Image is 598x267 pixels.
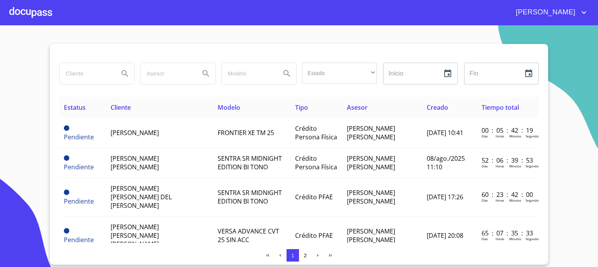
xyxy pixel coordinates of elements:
[218,227,279,244] span: VERSA ADVANCE CVT 25 SIN ACC
[64,228,69,234] span: Pendiente
[509,198,521,202] p: Minutos
[427,193,463,201] span: [DATE] 17:26
[218,103,240,112] span: Modelo
[64,133,94,141] span: Pendiente
[427,128,463,137] span: [DATE] 10:41
[111,103,131,112] span: Cliente
[347,124,395,141] span: [PERSON_NAME] [PERSON_NAME]
[482,237,488,241] p: Dias
[141,63,193,84] input: search
[64,235,94,244] span: Pendiente
[482,103,519,112] span: Tiempo total
[64,155,69,161] span: Pendiente
[482,156,534,165] p: 52 : 06 : 39 : 53
[291,253,294,258] span: 1
[482,164,488,168] p: Dias
[295,193,333,201] span: Crédito PFAE
[482,229,534,237] p: 65 : 07 : 35 : 33
[295,103,308,112] span: Tipo
[64,197,94,206] span: Pendiente
[295,154,337,171] span: Crédito Persona Física
[302,63,377,84] div: ​
[509,237,521,241] p: Minutos
[64,103,86,112] span: Estatus
[526,198,540,202] p: Segundos
[218,188,282,206] span: SENTRA SR MIDNIGHT EDITION BI TONO
[509,164,521,168] p: Minutos
[482,134,488,138] p: Dias
[278,64,296,83] button: Search
[222,63,274,84] input: search
[509,134,521,138] p: Minutos
[526,134,540,138] p: Segundos
[510,6,579,19] span: [PERSON_NAME]
[427,103,448,112] span: Creado
[304,253,306,258] span: 2
[526,237,540,241] p: Segundos
[60,63,113,84] input: search
[482,190,534,199] p: 60 : 23 : 42 : 00
[496,198,504,202] p: Horas
[295,124,337,141] span: Crédito Persona Física
[64,190,69,195] span: Pendiente
[526,164,540,168] p: Segundos
[510,6,589,19] button: account of current user
[496,134,504,138] p: Horas
[287,249,299,262] button: 1
[295,231,333,240] span: Crédito PFAE
[482,198,488,202] p: Dias
[218,128,274,137] span: FRONTIER XE TM 25
[299,249,311,262] button: 2
[64,125,69,131] span: Pendiente
[197,64,215,83] button: Search
[64,163,94,171] span: Pendiente
[111,223,159,248] span: [PERSON_NAME] [PERSON_NAME] [PERSON_NAME]
[482,126,534,135] p: 00 : 05 : 42 : 19
[347,188,395,206] span: [PERSON_NAME] [PERSON_NAME]
[111,184,172,210] span: [PERSON_NAME] [PERSON_NAME] DEL [PERSON_NAME]
[111,154,159,171] span: [PERSON_NAME] [PERSON_NAME]
[347,154,395,171] span: [PERSON_NAME] [PERSON_NAME]
[427,154,465,171] span: 08/ago./2025 11:10
[218,154,282,171] span: SENTRA SR MIDNIGHT EDITION BI TONO
[496,164,504,168] p: Horas
[111,128,159,137] span: [PERSON_NAME]
[496,237,504,241] p: Horas
[347,227,395,244] span: [PERSON_NAME] [PERSON_NAME]
[347,103,368,112] span: Asesor
[427,231,463,240] span: [DATE] 20:08
[116,64,134,83] button: Search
